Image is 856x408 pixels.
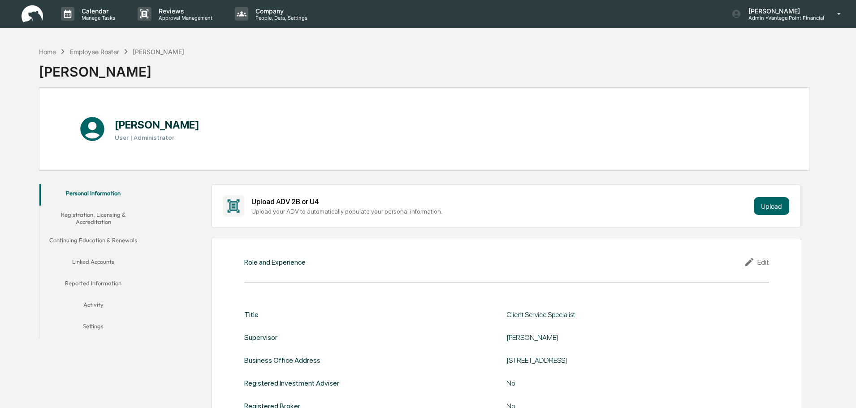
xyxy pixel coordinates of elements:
[115,118,199,131] h1: [PERSON_NAME]
[115,134,199,141] h3: User | Administrator
[251,198,750,206] div: Upload ADV 2B or U4
[39,253,147,274] button: Linked Accounts
[248,7,312,15] p: Company
[151,7,217,15] p: Reviews
[39,296,147,317] button: Activity
[39,56,184,80] div: [PERSON_NAME]
[251,208,750,215] div: Upload your ADV to automatically populate your personal information.
[244,379,339,387] div: Registered Investment Adviser
[39,231,147,253] button: Continuing Education & Renewals
[39,206,147,231] button: Registration, Licensing & Accreditation
[744,257,769,267] div: Edit
[506,333,731,342] div: [PERSON_NAME]
[248,15,312,21] p: People, Data, Settings
[39,317,147,339] button: Settings
[506,379,731,387] div: No
[39,274,147,296] button: Reported Information
[244,333,277,342] div: Supervisor
[39,184,147,206] button: Personal Information
[506,310,731,319] div: Client Service Specialist
[22,5,43,23] img: logo
[133,48,184,56] div: [PERSON_NAME]
[741,15,824,21] p: Admin • Vantage Point Financial
[74,7,120,15] p: Calendar
[244,356,320,365] div: Business Office Address
[244,258,306,266] div: Role and Experience
[39,184,147,339] div: secondary tabs example
[741,7,824,15] p: [PERSON_NAME]
[754,197,789,215] button: Upload
[151,15,217,21] p: Approval Management
[70,48,119,56] div: Employee Roster
[74,15,120,21] p: Manage Tasks
[39,48,56,56] div: Home
[244,310,259,319] div: Title
[506,356,731,365] div: [STREET_ADDRESS]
